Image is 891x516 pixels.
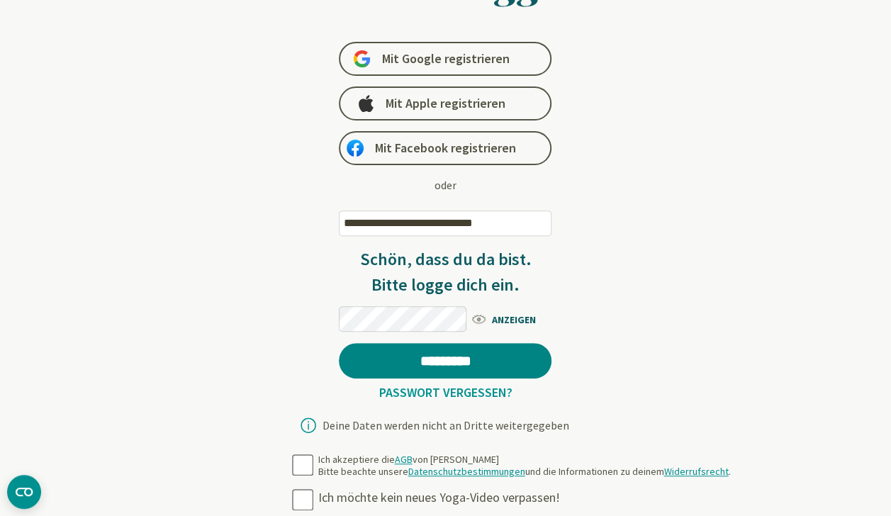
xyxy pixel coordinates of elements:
a: Mit Google registrieren [339,42,551,76]
span: Mit Apple registrieren [386,95,505,112]
h3: Schön, dass du da bist. Bitte logge dich ein. [339,247,551,298]
div: Ich akzeptiere die von [PERSON_NAME] Bitte beachte unsere und die Informationen zu deinem . [318,454,730,478]
a: Passwort vergessen? [373,384,517,400]
div: oder [435,176,456,193]
span: Mit Google registrieren [381,50,509,67]
div: Deine Daten werden nicht an Dritte weitergegeben [322,420,568,431]
span: ANZEIGEN [470,310,551,327]
div: Ich möchte kein neues Yoga-Video verpassen! [318,490,737,506]
span: Mit Facebook registrieren [375,140,516,157]
a: Datenschutzbestimmungen [408,465,525,478]
a: Mit Facebook registrieren [339,131,551,165]
a: AGB [394,453,412,466]
button: CMP-Widget öffnen [7,475,41,509]
a: Widerrufsrecht [663,465,728,478]
a: Mit Apple registrieren [339,86,551,120]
